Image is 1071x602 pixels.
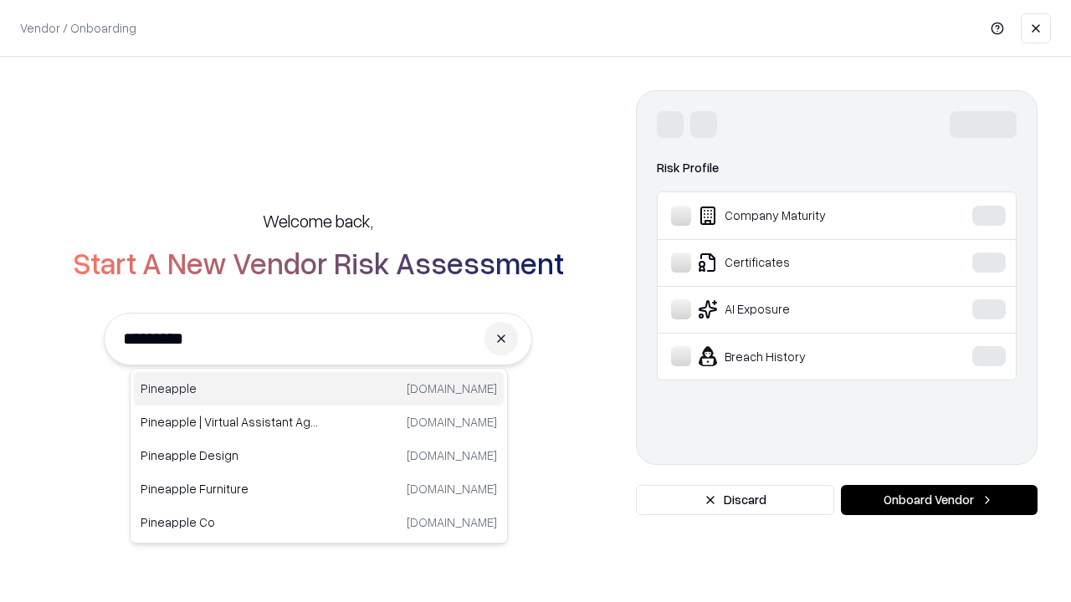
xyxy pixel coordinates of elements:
[73,246,564,279] h2: Start A New Vendor Risk Assessment
[841,485,1038,515] button: Onboard Vendor
[130,368,508,543] div: Suggestions
[671,346,921,366] div: Breach History
[407,480,497,497] p: [DOMAIN_NAME]
[671,206,921,226] div: Company Maturity
[671,299,921,319] div: AI Exposure
[407,413,497,431] p: [DOMAIN_NAME]
[407,380,497,397] p: [DOMAIN_NAME]
[141,380,319,397] p: Pineapple
[636,485,834,515] button: Discard
[20,19,136,37] p: Vendor / Onboarding
[407,513,497,531] p: [DOMAIN_NAME]
[263,209,373,232] h5: Welcome back,
[141,413,319,431] p: Pineapple | Virtual Assistant Agency
[407,446,497,464] p: [DOMAIN_NAME]
[141,513,319,531] p: Pineapple Co
[671,253,921,273] div: Certificates
[141,480,319,497] p: Pineapple Furniture
[657,158,1017,178] div: Risk Profile
[141,446,319,464] p: Pineapple Design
